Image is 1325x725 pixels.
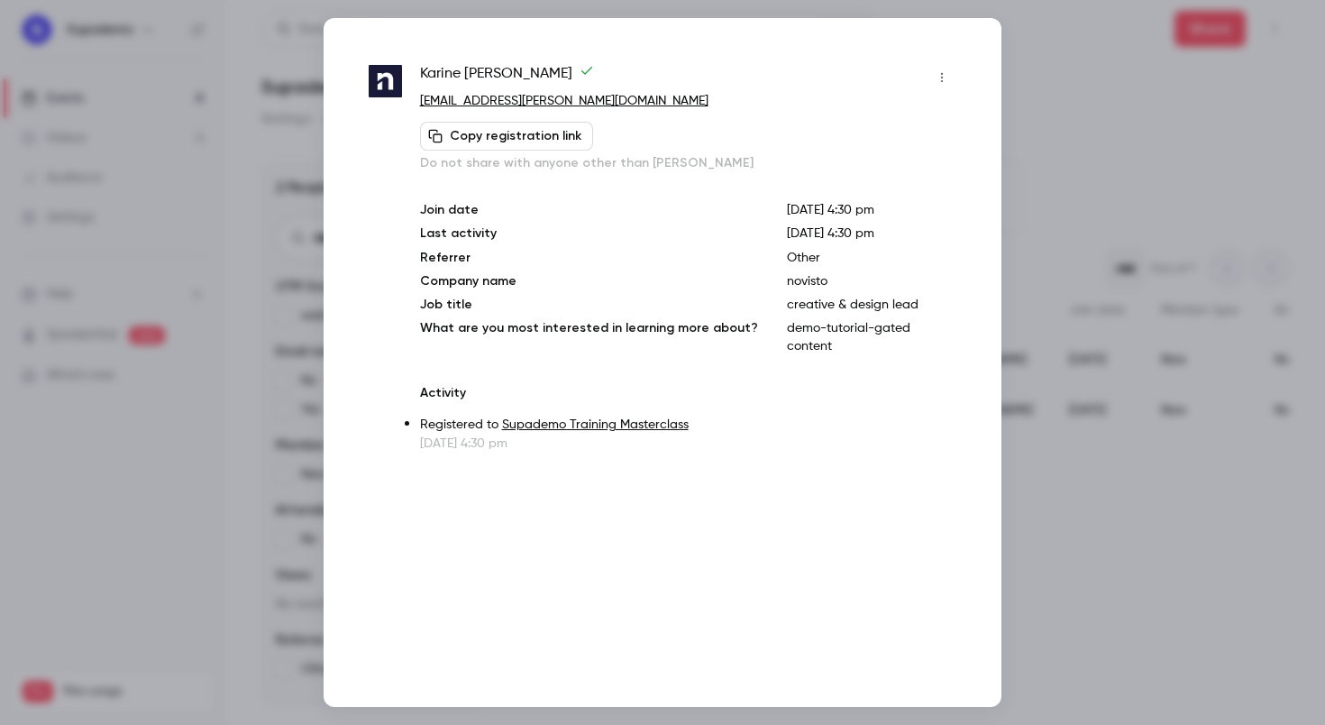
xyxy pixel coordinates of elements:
p: Join date [420,201,758,219]
a: [EMAIL_ADDRESS][PERSON_NAME][DOMAIN_NAME] [420,95,708,107]
span: Karine [PERSON_NAME] [420,63,594,92]
p: Do not share with anyone other than [PERSON_NAME] [420,154,956,172]
p: [DATE] 4:30 pm [420,435,956,453]
img: novisto.com [369,65,402,98]
button: Copy registration link [420,122,593,151]
p: Last activity [420,225,758,243]
p: [DATE] 4:30 pm [787,201,956,219]
p: Registered to [420,416,956,435]
p: Job title [420,296,758,314]
a: Supademo Training Masterclass [502,418,689,431]
p: Other [787,249,956,267]
p: Referrer [420,249,758,267]
span: [DATE] 4:30 pm [787,227,874,240]
p: Activity [420,384,956,402]
p: demo-tutorial-gated content [787,319,956,355]
p: creative & design lead [787,296,956,314]
p: What are you most interested in learning more about? [420,319,758,355]
p: Company name [420,272,758,290]
p: novisto [787,272,956,290]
